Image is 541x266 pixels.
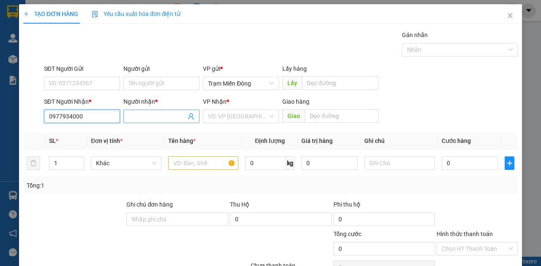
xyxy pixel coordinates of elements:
span: close [507,12,514,19]
span: Thu Hộ [230,201,249,208]
span: Giá trị hàng [301,137,333,144]
label: Ghi chú đơn hàng [126,201,173,208]
span: kg [286,156,295,170]
input: Dọc đường [302,76,378,90]
div: Tổng: 1 [27,181,210,190]
span: plus [23,11,29,17]
span: TẠO ĐƠN HÀNG [23,11,78,17]
div: SĐT Người Gửi [44,64,120,73]
span: Yêu cầu xuất hóa đơn điện tử [92,11,181,17]
label: Hình thức thanh toán [437,231,493,237]
div: VP gửi [203,64,279,73]
input: Dọc đường [305,109,378,123]
span: SL [49,137,56,144]
input: Ghi Chú [364,156,435,170]
span: Lấy hàng [282,65,307,72]
span: Định lượng [255,137,285,144]
span: Trạm Miền Đông [208,77,274,90]
button: delete [27,156,40,170]
input: 0 [301,156,358,170]
span: VP Nhận [203,98,227,105]
div: Người gửi [123,64,199,73]
span: Tên hàng [168,137,196,144]
th: Ghi chú [361,133,438,149]
span: user-add [188,113,194,120]
img: icon [92,11,98,18]
span: Đơn vị tính [91,137,123,144]
span: Khác [96,157,156,169]
label: Gán nhãn [402,32,428,38]
span: Giao hàng [282,98,309,105]
span: Giao [282,109,305,123]
input: VD: Bàn, Ghế [168,156,239,170]
input: Ghi chú đơn hàng [126,212,228,226]
span: Cước hàng [442,137,471,144]
div: Phí thu hộ [333,200,435,212]
button: plus [505,156,514,170]
span: Tổng cước [333,231,361,237]
div: Người nhận [123,97,199,106]
div: SĐT Người Nhận [44,97,120,106]
span: plus [505,160,514,167]
span: Lấy [282,76,302,90]
button: Close [498,4,522,28]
